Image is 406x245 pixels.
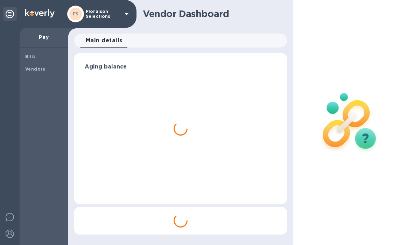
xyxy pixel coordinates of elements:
[25,34,62,41] p: Pay
[3,7,17,21] div: Unpin categories
[73,11,79,16] b: FS
[25,9,55,17] img: Logo
[25,66,45,72] b: Vendors
[85,64,276,70] h3: Aging balance
[25,54,36,59] b: Bills
[143,8,282,20] h1: Vendor Dashboard
[86,9,121,19] p: Floraison Selections
[86,36,122,45] span: Main details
